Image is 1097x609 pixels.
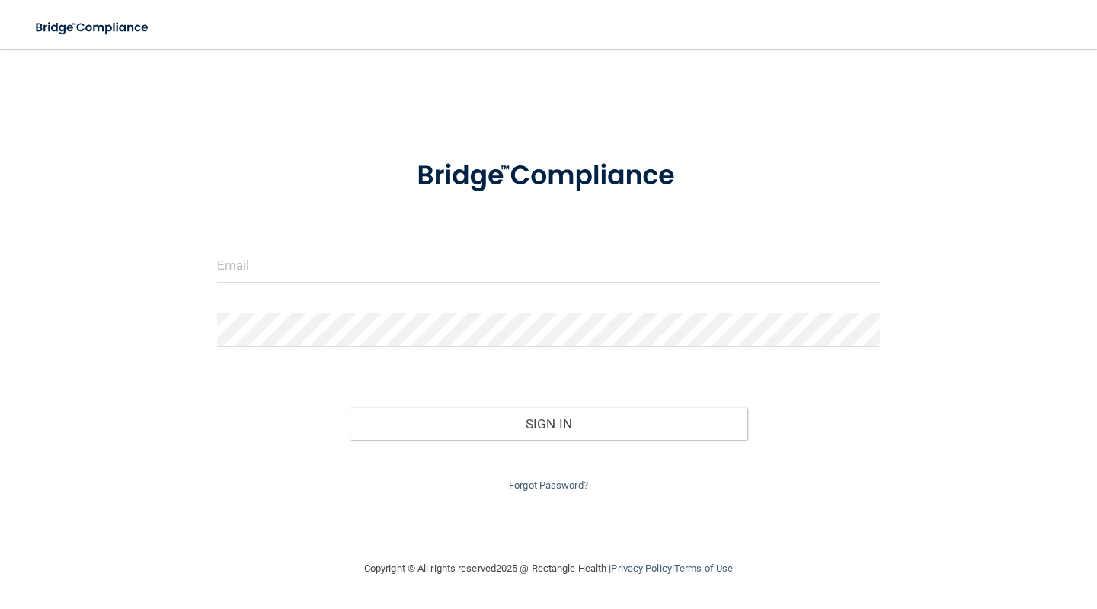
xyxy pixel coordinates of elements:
a: Terms of Use [674,563,733,574]
a: Forgot Password? [509,479,588,491]
div: Copyright © All rights reserved 2025 @ Rectangle Health | | [270,544,827,593]
a: Privacy Policy [611,563,671,574]
input: Email [217,248,880,283]
img: bridge_compliance_login_screen.278c3ca4.svg [23,12,163,43]
button: Sign In [350,407,747,441]
img: bridge_compliance_login_screen.278c3ca4.svg [389,140,708,212]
